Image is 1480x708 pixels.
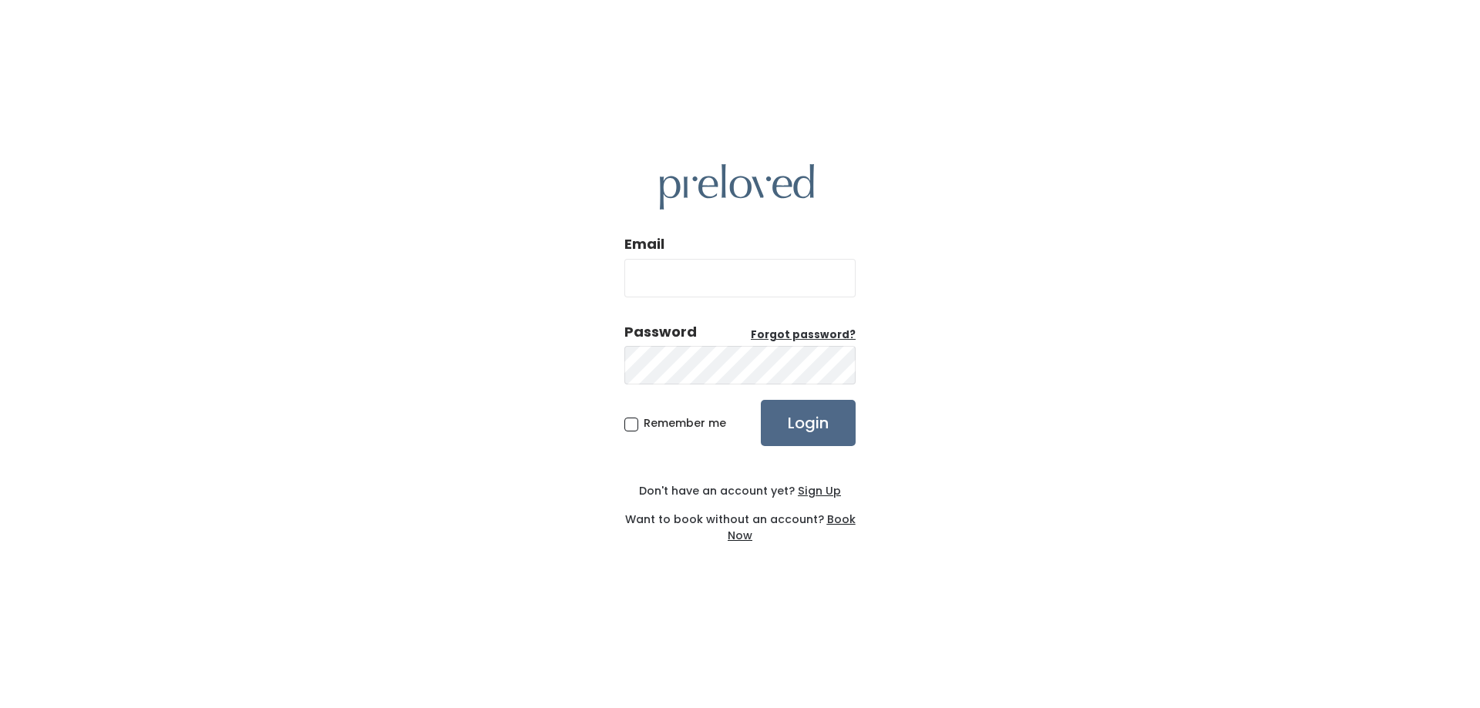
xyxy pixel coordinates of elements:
[660,164,814,210] img: preloved logo
[761,400,856,446] input: Login
[644,415,726,431] span: Remember me
[624,322,697,342] div: Password
[624,499,856,544] div: Want to book without an account?
[751,327,856,343] a: Forgot password?
[798,483,841,498] u: Sign Up
[795,483,841,498] a: Sign Up
[624,483,856,499] div: Don't have an account yet?
[751,327,856,342] u: Forgot password?
[624,234,664,254] label: Email
[728,512,856,543] a: Book Now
